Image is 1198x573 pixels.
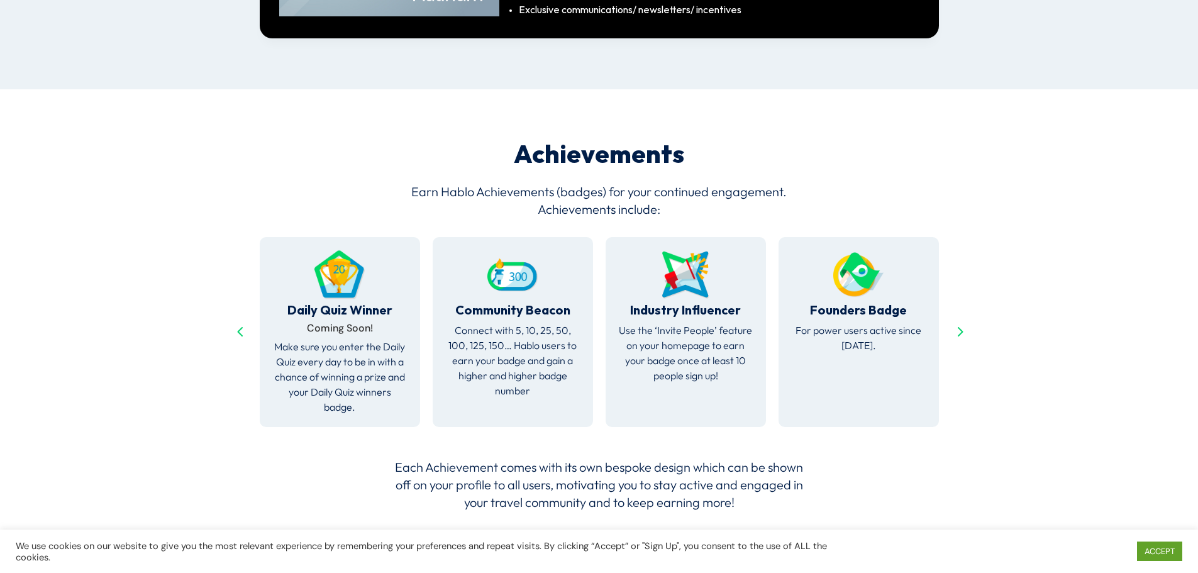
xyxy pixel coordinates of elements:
p: Use the ‘Invite People’ feature on your homepage to earn your badge once at least 10 people sign up! [618,323,753,383]
p: Make sure you enter the Daily Quiz every day to be in with a chance of winning a prize and your D... [272,340,408,414]
h4: Founders Badge [791,304,926,323]
a: ACCEPT [1137,542,1182,561]
p: For power users active since [DATE]. [791,323,926,353]
p: Connect with 5, 10, 25, 50, 100, 125, 150… Hablo users to earn your badge and gain a higher and h... [445,323,580,398]
div: Achievements [431,140,768,170]
h4: Daily Quiz Winner [272,304,408,323]
div: Previous slide [230,322,250,342]
div: Next slide [949,322,969,342]
div: We use cookies on our website to give you the most relevant experience by remembering your prefer... [16,540,833,563]
h6: Coming Soon! [272,323,408,340]
h4: Community Beacon [445,304,580,323]
li: Exclusive communications/ newsletters/ incentives [519,3,919,19]
h4: Industry Influencer [618,304,753,323]
div: Earn Hablo Achievements (badges) for your continued engagement. Achievements include: [395,183,804,218]
p: Each Achievement comes with its own bespoke design which can be shown off on your profile to all ... [395,459,804,511]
